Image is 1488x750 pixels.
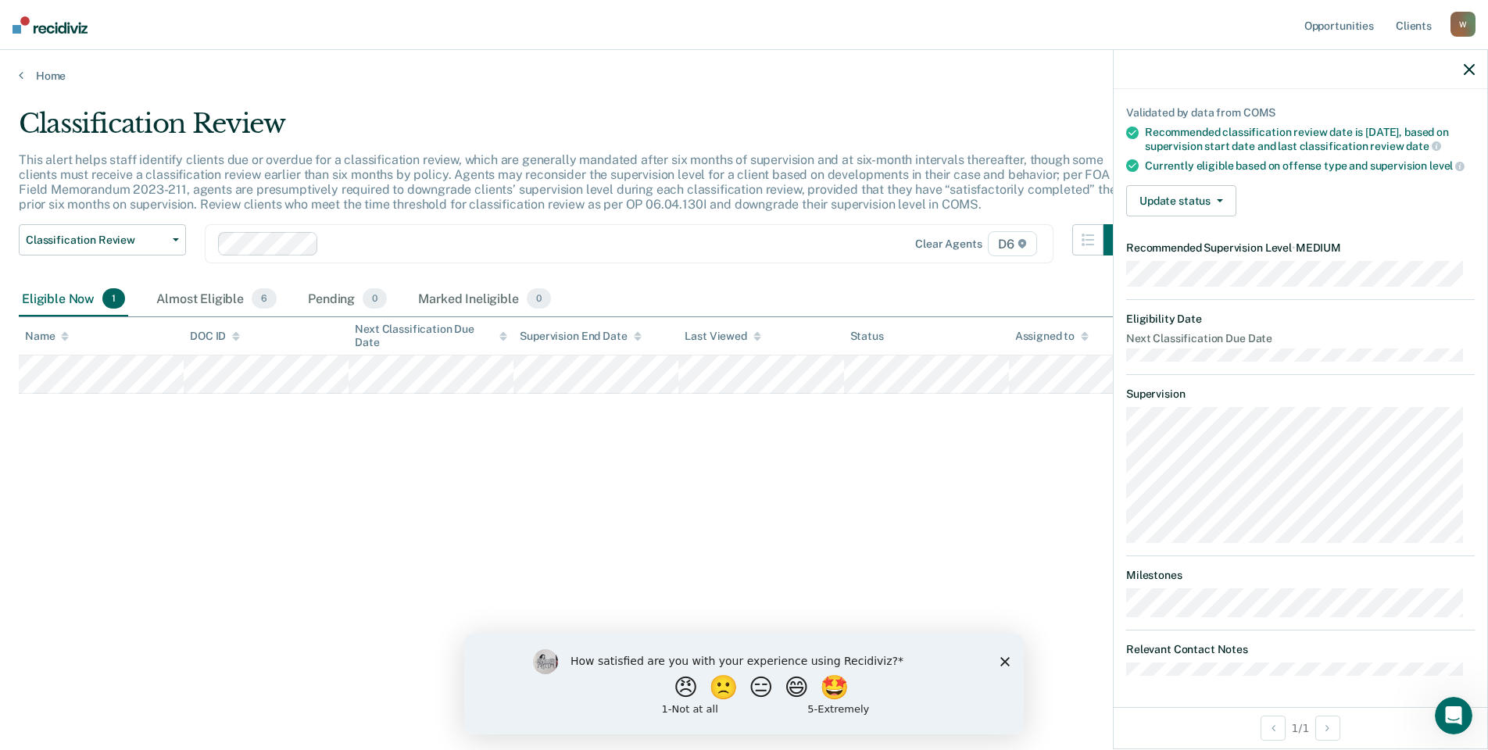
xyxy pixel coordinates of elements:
[1145,159,1475,173] div: Currently eligible based on offense type and supervision
[1126,332,1475,345] dt: Next Classification Due Date
[1126,569,1475,582] dt: Milestones
[153,282,280,316] div: Almost Eligible
[464,634,1024,734] iframe: Survey by Kim from Recidiviz
[355,323,507,349] div: Next Classification Due Date
[850,330,884,343] div: Status
[415,282,554,316] div: Marked Ineligible
[1315,716,1340,741] button: Next Opportunity
[1261,716,1286,741] button: Previous Opportunity
[102,288,125,309] span: 1
[19,108,1135,152] div: Classification Review
[1126,185,1236,216] button: Update status
[1406,140,1440,152] span: date
[363,288,387,309] span: 0
[19,152,1117,212] p: This alert helps staff identify clients due or overdue for a classification review, which are gen...
[1114,707,1487,748] div: 1 / 1
[26,234,166,247] span: Classification Review
[685,330,760,343] div: Last Viewed
[1015,330,1089,343] div: Assigned to
[1429,159,1465,172] span: level
[19,69,1469,83] a: Home
[520,330,641,343] div: Supervision End Date
[1126,387,1475,401] dt: Supervision
[1145,126,1475,152] div: Recommended classification review date is [DATE], based on supervision start date and last classi...
[25,330,69,343] div: Name
[1292,241,1296,254] span: •
[1450,12,1475,37] div: W
[1126,643,1475,656] dt: Relevant Contact Notes
[1126,106,1475,120] div: Validated by data from COMS
[305,282,390,316] div: Pending
[527,288,551,309] span: 0
[915,237,982,251] div: Clear agents
[1435,697,1472,734] iframe: Intercom live chat
[988,231,1037,256] span: D6
[190,330,240,343] div: DOC ID
[19,282,128,316] div: Eligible Now
[252,288,277,309] span: 6
[1126,312,1475,326] dt: Eligibility Date
[13,16,88,34] img: Recidiviz
[1126,241,1475,255] dt: Recommended Supervision Level MEDIUM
